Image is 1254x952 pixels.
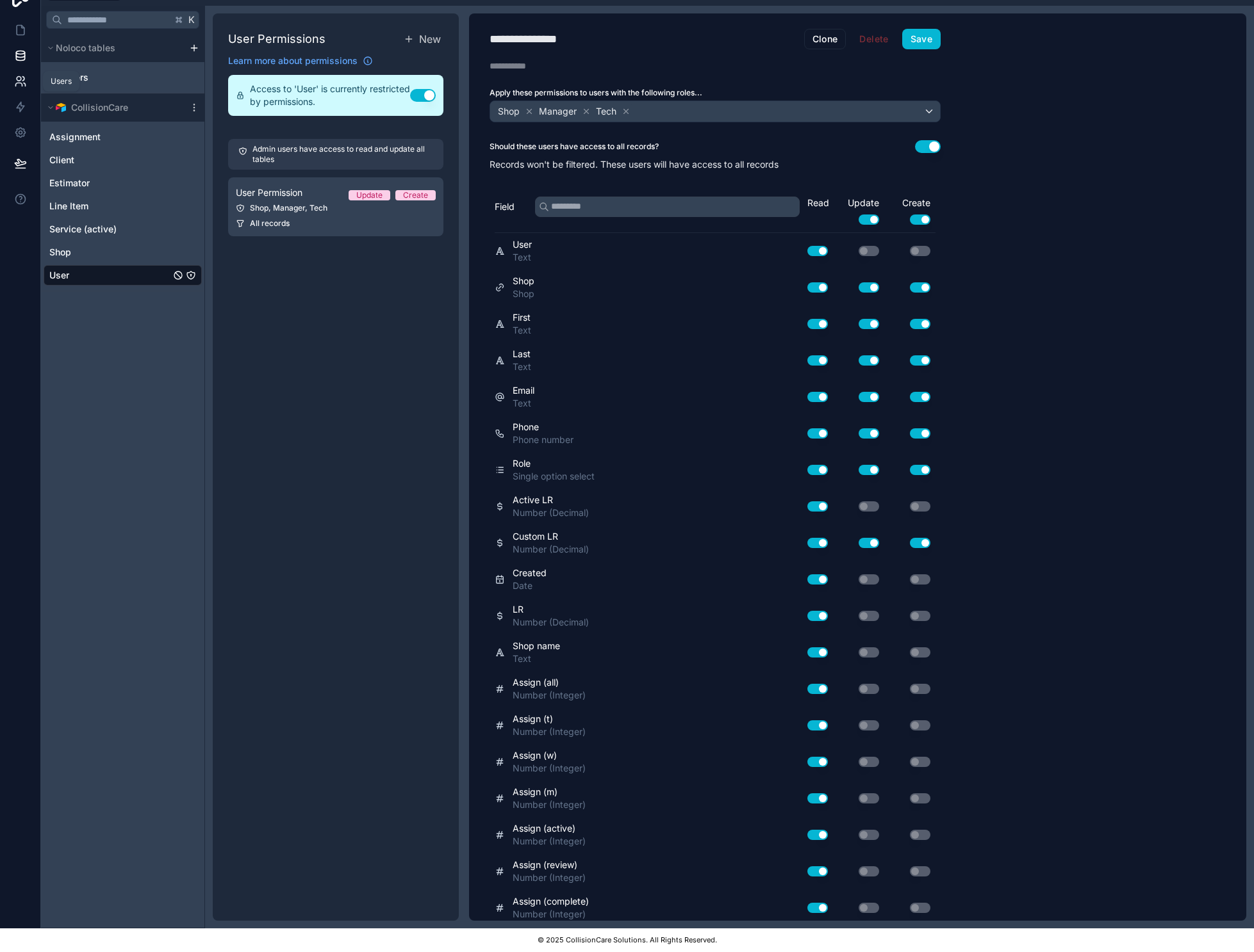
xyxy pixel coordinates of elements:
[513,859,586,871] span: Assign (review)
[513,275,534,287] span: Shop
[513,530,589,543] span: Custom LR
[513,822,586,835] span: Assign (active)
[513,725,586,738] span: Number (Integer)
[513,871,586,884] span: Number (Integer)
[513,360,531,373] span: Text
[498,105,520,118] span: Shop
[513,640,560,652] span: Shop name
[250,83,410,108] span: Access to 'User' is currently restricted by permissions.
[513,494,589,506] span: Active LR
[513,749,586,762] span: Assign (w)
[513,397,534,410] span: Text
[513,457,595,470] span: Role
[513,835,586,848] span: Number (Integer)
[833,197,884,225] div: Update
[513,470,595,483] span: Single option select
[490,141,659,152] label: Should these users have access to all records?
[490,88,941,98] label: Apply these permissions to users with the following roles...
[513,603,589,616] span: LR
[228,54,373,67] a: Learn more about permissions
[490,158,941,171] p: Records won't be filtered. These users will have access to all records
[513,238,532,251] span: User
[513,616,589,629] span: Number (Decimal)
[513,786,586,798] span: Assign (m)
[513,798,586,811] span: Number (Integer)
[356,190,383,200] div: Update
[596,105,616,118] span: Tech
[513,689,586,702] span: Number (Integer)
[513,579,547,592] span: Date
[513,895,589,908] span: Assign (complete)
[513,287,534,300] span: Shop
[401,29,443,49] button: New
[513,506,589,519] span: Number (Decimal)
[228,177,443,236] a: User PermissionUpdateCreateShop, Manager, TechAll records
[236,203,436,213] div: Shop, Manager, Tech
[513,762,586,775] span: Number (Integer)
[513,324,531,337] span: Text
[228,30,326,48] h1: User Permissions
[884,197,936,225] div: Create
[513,676,586,689] span: Assign (all)
[539,105,577,118] span: Manager
[513,421,573,433] span: Phone
[513,433,573,446] span: Phone number
[513,384,534,397] span: Email
[403,190,428,200] div: Create
[902,29,941,49] button: Save
[51,76,72,86] div: Users
[250,218,290,229] span: All records
[513,567,547,579] span: Created
[419,31,441,47] span: New
[513,908,589,921] span: Number (Integer)
[513,348,531,360] span: Last
[513,652,560,665] span: Text
[252,144,433,165] p: Admin users have access to read and update all tables
[513,713,586,725] span: Assign (t)
[513,311,531,324] span: First
[187,15,196,24] span: K
[513,251,532,264] span: Text
[495,200,515,213] span: Field
[490,101,941,122] button: ShopManagerTech
[807,197,833,209] div: Read
[513,543,589,556] span: Number (Decimal)
[804,29,846,49] button: Clone
[236,186,302,199] span: User Permission
[228,54,358,67] span: Learn more about permissions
